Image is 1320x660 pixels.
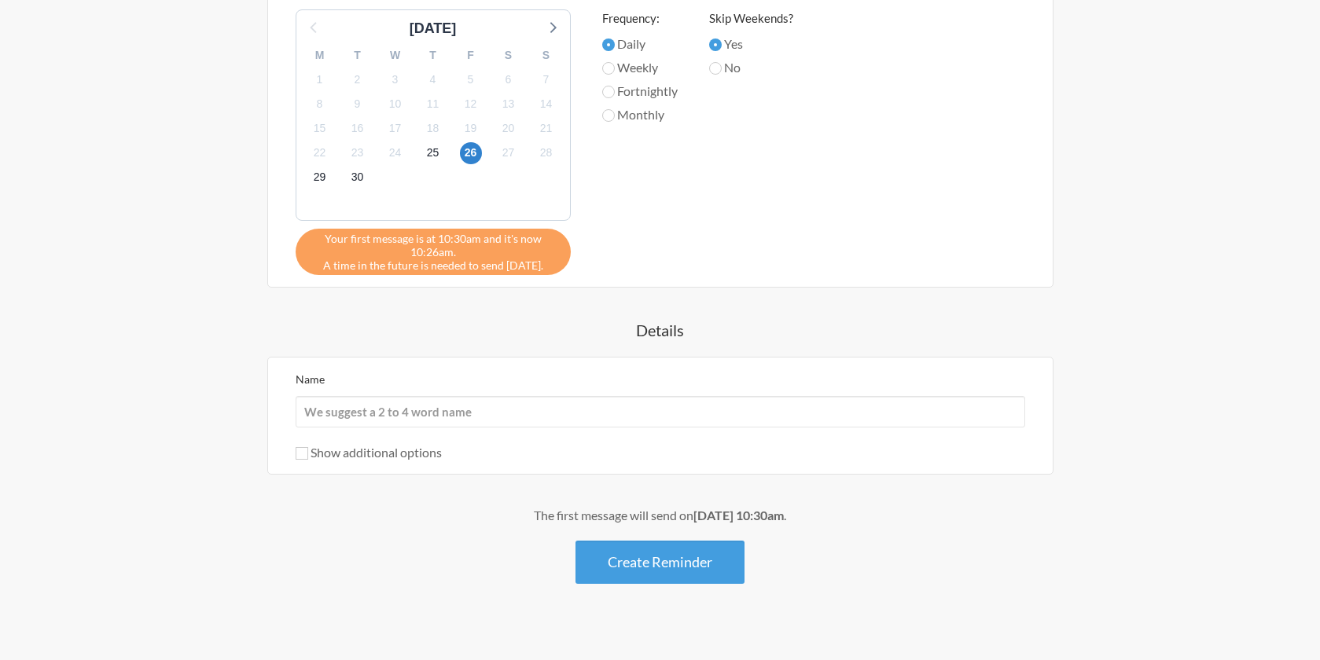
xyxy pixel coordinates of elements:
[296,229,571,275] div: A time in the future is needed to send [DATE].
[339,43,377,68] div: T
[296,372,325,386] label: Name
[602,82,678,101] label: Fortnightly
[693,508,784,522] strong: [DATE] 10:30am
[384,68,406,90] span: Friday 3 October 2025
[309,118,331,140] span: Wednesday 15 October 2025
[403,18,463,39] div: [DATE]
[602,35,678,53] label: Daily
[460,93,482,115] span: Sunday 12 October 2025
[528,43,565,68] div: S
[384,142,406,164] span: Friday 24 October 2025
[535,142,557,164] span: Tuesday 28 October 2025
[204,506,1116,525] div: The first message will send on .
[498,93,520,115] span: Monday 13 October 2025
[602,62,615,75] input: Weekly
[422,68,444,90] span: Saturday 4 October 2025
[709,35,793,53] label: Yes
[309,142,331,164] span: Wednesday 22 October 2025
[347,93,369,115] span: Thursday 9 October 2025
[460,118,482,140] span: Sunday 19 October 2025
[460,68,482,90] span: Sunday 5 October 2025
[301,43,339,68] div: M
[498,118,520,140] span: Monday 20 October 2025
[422,142,444,164] span: Saturday 25 October 2025
[347,118,369,140] span: Thursday 16 October 2025
[422,93,444,115] span: Saturday 11 October 2025
[498,68,520,90] span: Monday 6 October 2025
[602,58,678,77] label: Weekly
[296,447,308,460] input: Show additional options
[460,142,482,164] span: Sunday 26 October 2025
[709,58,793,77] label: No
[709,38,722,51] input: Yes
[602,109,615,122] input: Monthly
[384,118,406,140] span: Friday 17 October 2025
[384,93,406,115] span: Friday 10 October 2025
[575,541,745,584] button: Create Reminder
[602,9,678,27] label: Frequency:
[414,43,452,68] div: T
[296,445,442,460] label: Show additional options
[347,68,369,90] span: Thursday 2 October 2025
[309,167,331,189] span: Wednesday 29 October 2025
[535,93,557,115] span: Tuesday 14 October 2025
[377,43,414,68] div: W
[602,105,678,124] label: Monthly
[422,118,444,140] span: Saturday 18 October 2025
[535,118,557,140] span: Tuesday 21 October 2025
[535,68,557,90] span: Tuesday 7 October 2025
[602,38,615,51] input: Daily
[307,232,559,258] span: Your first message is at 10:30am and it's now 10:26am.
[498,142,520,164] span: Monday 27 October 2025
[347,167,369,189] span: Thursday 30 October 2025
[309,68,331,90] span: Wednesday 1 October 2025
[204,319,1116,341] h4: Details
[347,142,369,164] span: Thursday 23 October 2025
[309,93,331,115] span: Wednesday 8 October 2025
[296,396,1025,427] input: We suggest a 2 to 4 word name
[709,9,793,27] label: Skip Weekends?
[490,43,528,68] div: S
[602,86,615,98] input: Fortnightly
[709,62,722,75] input: No
[452,43,490,68] div: F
